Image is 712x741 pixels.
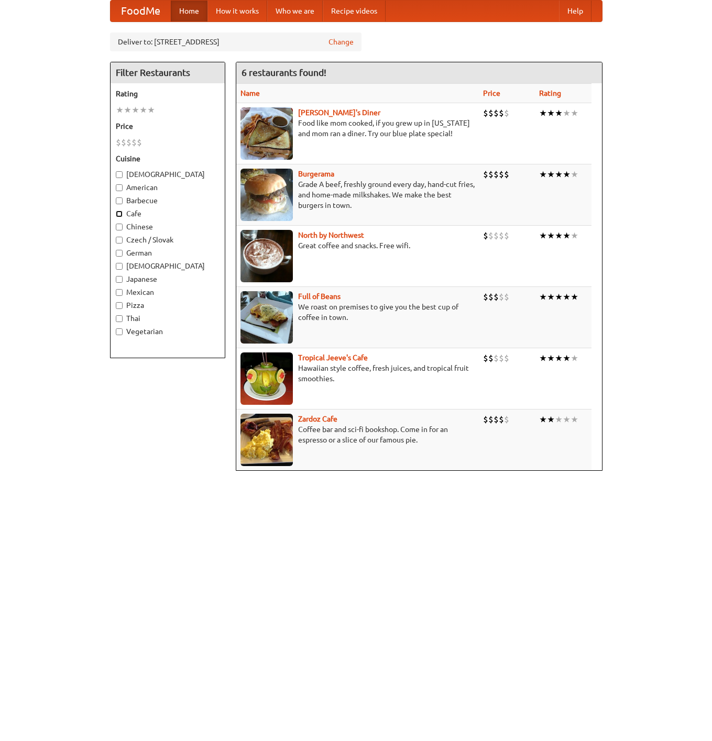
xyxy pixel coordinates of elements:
[298,231,364,239] a: North by Northwest
[116,326,220,337] label: Vegetarian
[116,224,123,230] input: Chinese
[298,353,368,362] b: Tropical Jeeve's Cafe
[539,107,547,119] li: ★
[132,137,137,148] li: $
[483,107,488,119] li: $
[539,291,547,303] li: ★
[559,1,591,21] a: Help
[116,235,220,245] label: Czech / Slovak
[547,352,555,364] li: ★
[563,107,571,119] li: ★
[240,89,260,97] a: Name
[116,169,220,180] label: [DEMOGRAPHIC_DATA]
[547,230,555,241] li: ★
[539,414,547,425] li: ★
[207,1,267,21] a: How it works
[563,169,571,180] li: ★
[240,424,475,445] p: Coffee bar and sci-fi bookshop. Come in for an espresso or a slice of our famous pie.
[116,182,220,193] label: American
[240,352,293,405] img: jeeves.jpg
[240,414,293,466] img: zardoz.jpg
[494,352,499,364] li: $
[240,169,293,221] img: burgerama.jpg
[571,414,578,425] li: ★
[555,414,563,425] li: ★
[240,291,293,344] img: beans.jpg
[488,169,494,180] li: $
[242,68,326,78] ng-pluralize: 6 restaurants found!
[504,169,509,180] li: $
[499,169,504,180] li: $
[116,237,123,244] input: Czech / Slovak
[110,32,362,51] div: Deliver to: [STREET_ADDRESS]
[116,184,123,191] input: American
[483,89,500,97] a: Price
[121,137,126,148] li: $
[240,107,293,160] img: sallys.jpg
[126,137,132,148] li: $
[488,230,494,241] li: $
[323,1,386,21] a: Recipe videos
[116,104,124,116] li: ★
[139,104,147,116] li: ★
[116,208,220,219] label: Cafe
[116,197,123,204] input: Barbecue
[539,169,547,180] li: ★
[555,230,563,241] li: ★
[298,108,380,117] a: [PERSON_NAME]'s Diner
[504,291,509,303] li: $
[499,414,504,425] li: $
[116,248,220,258] label: German
[116,222,220,232] label: Chinese
[494,291,499,303] li: $
[240,230,293,282] img: north.jpg
[116,313,220,324] label: Thai
[116,211,123,217] input: Cafe
[547,291,555,303] li: ★
[171,1,207,21] a: Home
[539,352,547,364] li: ★
[488,352,494,364] li: $
[298,415,337,423] b: Zardoz Cafe
[547,107,555,119] li: ★
[555,291,563,303] li: ★
[494,169,499,180] li: $
[298,170,334,178] a: Burgerama
[116,274,220,284] label: Japanese
[499,352,504,364] li: $
[483,291,488,303] li: $
[116,171,123,178] input: [DEMOGRAPHIC_DATA]
[555,107,563,119] li: ★
[298,292,341,301] b: Full of Beans
[111,1,171,21] a: FoodMe
[147,104,155,116] li: ★
[240,240,475,251] p: Great coffee and snacks. Free wifi.
[488,291,494,303] li: $
[116,302,123,309] input: Pizza
[504,414,509,425] li: $
[504,230,509,241] li: $
[116,261,220,271] label: [DEMOGRAPHIC_DATA]
[116,263,123,270] input: [DEMOGRAPHIC_DATA]
[240,302,475,323] p: We roast on premises to give you the best cup of coffee in town.
[494,230,499,241] li: $
[494,414,499,425] li: $
[116,328,123,335] input: Vegetarian
[563,291,571,303] li: ★
[116,289,123,296] input: Mexican
[571,230,578,241] li: ★
[111,62,225,83] h4: Filter Restaurants
[267,1,323,21] a: Who we are
[499,291,504,303] li: $
[240,363,475,384] p: Hawaiian style coffee, fresh juices, and tropical fruit smoothies.
[116,276,123,283] input: Japanese
[563,352,571,364] li: ★
[547,414,555,425] li: ★
[116,315,123,322] input: Thai
[328,37,354,47] a: Change
[571,107,578,119] li: ★
[499,107,504,119] li: $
